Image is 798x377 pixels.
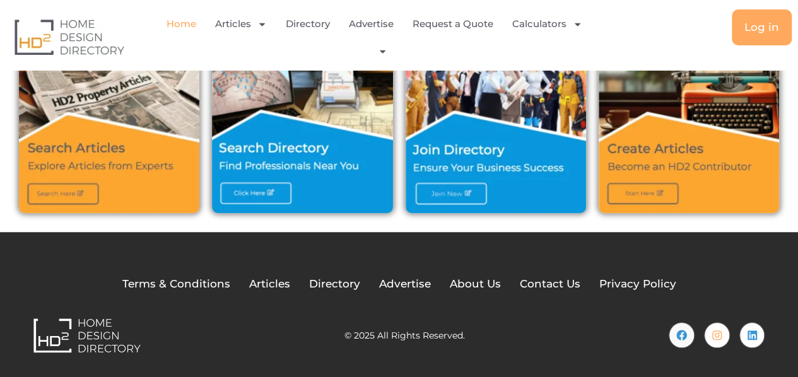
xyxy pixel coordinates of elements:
a: Directory [309,276,360,293]
a: Log in [732,9,792,45]
a: Advertise [379,276,431,293]
a: About Us [450,276,501,293]
h2: © 2025 All Rights Reserved. [344,331,465,340]
nav: Menu [163,9,596,64]
a: Contact Us [520,276,580,293]
a: Articles [215,9,267,38]
span: Log in [744,22,779,33]
a: Terms & Conditions [122,276,230,293]
a: Calculators [512,9,582,38]
a: Privacy Policy [599,276,676,293]
a: Home [167,9,196,38]
a: Directory [286,9,330,38]
a: Advertise [349,9,394,38]
a: Request a Quote [413,9,493,38]
a: Articles [249,276,290,293]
